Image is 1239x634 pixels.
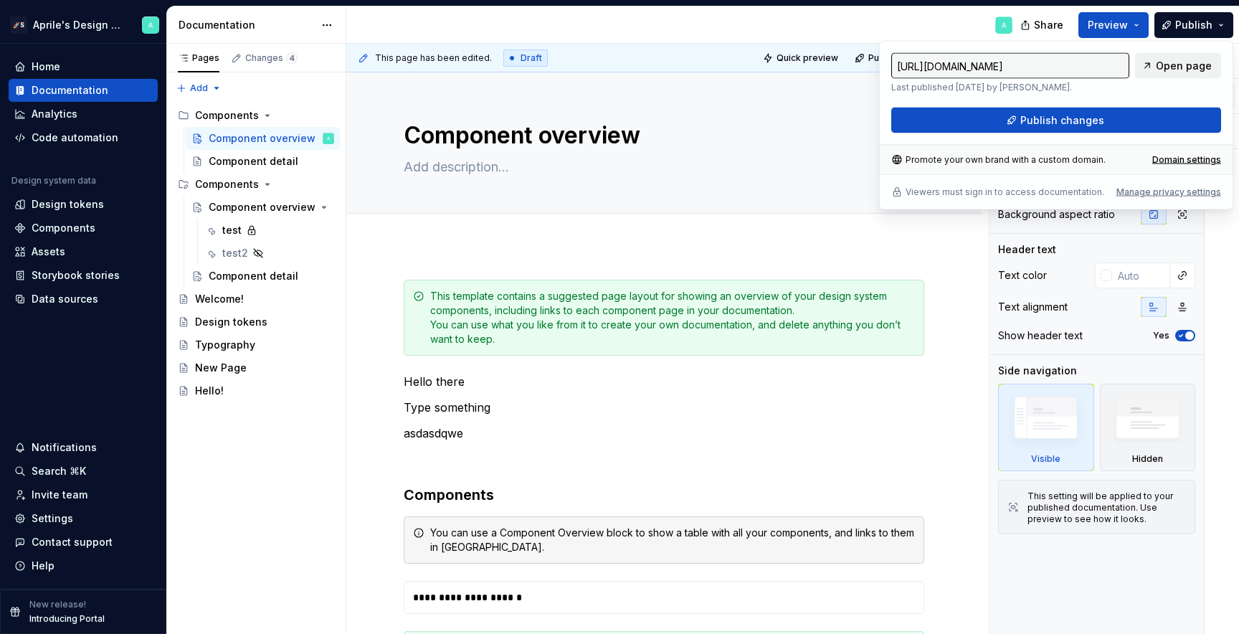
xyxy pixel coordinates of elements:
div: Component overview [209,200,315,214]
button: 🚀SAprile's Design SystemArtem [3,9,163,40]
div: Design tokens [32,197,104,212]
div: Home [32,60,60,74]
div: Hidden [1132,453,1163,465]
p: Hello there [404,373,924,390]
a: Invite team [9,483,158,506]
span: Add [190,82,208,94]
p: asdasdqwe [404,425,924,442]
a: Code automation [9,126,158,149]
button: Publish changes [850,48,944,68]
a: Design tokens [172,311,340,333]
div: This setting will be applied to your published documentation. Use preview to see how it looks. [1027,491,1186,525]
a: New Page [172,356,340,379]
div: Hidden [1100,384,1196,471]
a: Documentation [9,79,158,102]
button: Notifications [9,436,158,459]
span: Publish [1175,18,1212,32]
button: Publish [1154,12,1233,38]
a: Welcome! [172,288,340,311]
p: Type something [404,399,924,416]
div: Promote your own brand with a custom domain. [891,154,1106,166]
div: You can use a Component Overview block to show a table with all your components, and links to the... [430,526,915,554]
button: Preview [1078,12,1149,38]
span: Open page [1156,59,1212,73]
div: Components [195,108,259,123]
div: Help [32,559,54,573]
div: Contact support [32,535,113,549]
h3: Components [404,485,924,505]
a: test [199,219,340,242]
div: Changes [245,52,298,64]
span: Share [1034,18,1063,32]
a: Typography [172,333,340,356]
a: Component detail [186,265,340,288]
div: Assets [32,245,65,259]
img: Artem [995,16,1012,34]
div: Components [172,104,340,127]
div: Documentation [179,18,314,32]
div: Documentation [32,83,108,98]
div: Hello! [195,384,224,398]
button: Manage privacy settings [1116,186,1221,198]
div: 🚀S [10,16,27,34]
div: Notifications [32,440,97,455]
a: Component overview [186,196,340,219]
div: Analytics [32,107,77,121]
a: Component detail [186,150,340,173]
div: Visible [1031,453,1060,465]
span: Draft [521,52,542,64]
div: Typography [195,338,255,352]
span: Preview [1088,18,1128,32]
span: Publish changes [868,52,938,64]
div: Invite team [32,488,87,502]
a: Home [9,55,158,78]
span: 4 [286,52,298,64]
div: Pages [178,52,219,64]
button: Help [9,554,158,577]
div: Text color [998,268,1047,283]
textarea: Component overview [401,118,921,153]
button: Add [172,78,226,98]
a: Design tokens [9,193,158,216]
p: New release! [29,599,86,610]
div: Design tokens [195,315,267,329]
div: test [222,223,242,237]
p: Introducing Portal [29,613,105,625]
a: Settings [9,507,158,530]
div: test2 [222,246,248,260]
div: Components [32,221,95,235]
div: This template contains a suggested page layout for showing an overview of your design system comp... [430,289,915,346]
div: Side navigation [998,364,1077,378]
div: Text alignment [998,300,1068,314]
div: Components [172,173,340,196]
div: Visible [998,384,1094,471]
button: Share [1013,12,1073,38]
p: Viewers must sign in to access documentation. [906,186,1104,198]
div: Welcome! [195,292,244,306]
div: Component detail [209,269,298,283]
div: Page tree [172,104,340,402]
div: Storybook stories [32,268,120,283]
div: Design system data [11,175,96,186]
a: Open page [1135,53,1221,79]
div: Code automation [32,131,118,145]
img: Artem [323,133,334,144]
a: Data sources [9,288,158,311]
button: Quick preview [759,48,845,68]
button: Publish changes [891,108,1221,133]
a: Component overviewArtem [186,127,340,150]
span: This page has been edited. [375,52,492,64]
p: Last published [DATE] by [PERSON_NAME]. [891,82,1129,93]
div: Search ⌘K [32,464,86,478]
div: Component overview [209,131,315,146]
img: Artem [142,16,159,34]
a: Domain settings [1152,154,1221,166]
a: Components [9,217,158,240]
label: Yes [1153,330,1169,341]
a: Storybook stories [9,264,158,287]
button: Search ⌘K [9,460,158,483]
a: test2 [199,242,340,265]
div: Components [195,177,259,191]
